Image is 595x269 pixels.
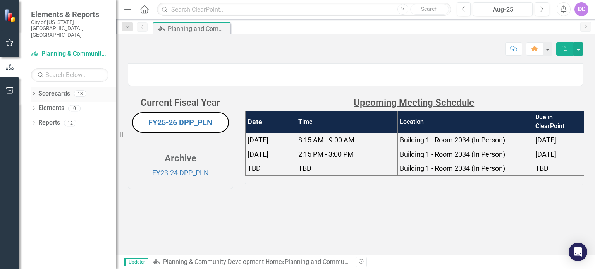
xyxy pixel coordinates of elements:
span: Search [421,6,438,12]
span: Updater [124,258,148,266]
a: Reports [38,118,60,127]
strong: Archive [165,153,196,164]
span: TBD [248,164,261,172]
span: Building 1 - Room 2034 (In Person) [400,136,505,144]
button: Aug-25 [473,2,533,16]
div: » [152,258,350,267]
small: City of [US_STATE][GEOGRAPHIC_DATA], [GEOGRAPHIC_DATA] [31,19,108,38]
div: Aug-25 [476,5,530,14]
a: Elements [38,104,64,113]
img: ClearPoint Strategy [4,9,17,22]
strong: Date [248,118,262,126]
div: Planning and Community Development [168,24,229,34]
div: 13 [74,90,86,97]
div: 12 [64,120,76,126]
strong: Location [400,118,424,125]
div: 0 [68,105,81,111]
span: 8:15 AM - 9:00 AM [298,136,354,144]
a: FY25-26 DPP_PLN [148,118,212,127]
strong: Upcoming Meeting Schedule [354,97,474,108]
a: Scorecards [38,89,70,98]
span: [DATE] [535,150,556,158]
span: Elements & Reports [31,10,108,19]
span: 2:15 PM - 3:00 PM [298,150,354,158]
span: TBD [298,164,311,172]
span: [DATE] [248,136,268,144]
span: Building 1 - Room 2034 (In Person) [400,164,505,172]
a: Planning & Community Development Home [163,258,282,266]
strong: Due in ClearPoint [535,113,564,130]
span: [DATE] [248,150,268,158]
a: FY23-24 DPP_PLN [152,169,209,177]
span: [DATE] [535,136,556,144]
input: Search ClearPoint... [157,3,451,16]
div: Open Intercom Messenger [569,243,587,261]
button: Search [410,4,449,15]
a: Planning & Community Development Home [31,50,108,58]
button: FY25-26 DPP_PLN [132,112,229,133]
button: DC [574,2,588,16]
div: Planning and Community Development [285,258,392,266]
strong: Time [298,118,313,125]
strong: Current Fiscal Year [141,97,220,108]
input: Search Below... [31,68,108,82]
span: TBD [535,164,549,172]
span: Building 1 - Room 2034 (In Person) [400,150,505,158]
